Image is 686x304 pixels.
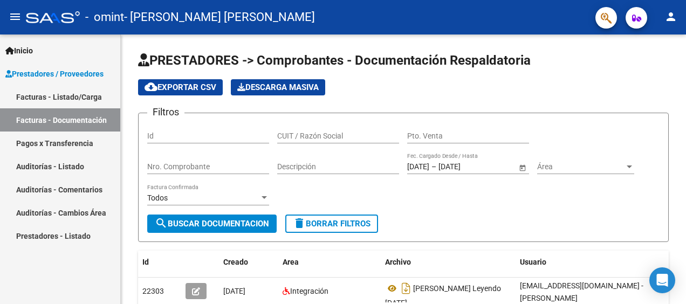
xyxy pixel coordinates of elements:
span: Buscar Documentacion [155,219,269,229]
span: Borrar Filtros [293,219,371,229]
span: Prestadores / Proveedores [5,68,104,80]
button: Open calendar [517,162,528,173]
span: Descarga Masiva [237,82,319,92]
app-download-masive: Descarga masiva de comprobantes (adjuntos) [231,79,325,95]
span: Integración [290,287,328,295]
i: Descargar documento [399,280,413,297]
button: Buscar Documentacion [147,215,277,233]
button: Exportar CSV [138,79,223,95]
datatable-header-cell: Area [278,251,381,274]
span: – [431,162,436,171]
datatable-header-cell: Usuario [516,251,677,274]
input: Fecha fin [438,162,491,171]
mat-icon: search [155,217,168,230]
button: Descarga Masiva [231,79,325,95]
input: Fecha inicio [407,162,429,171]
mat-icon: delete [293,217,306,230]
span: [EMAIL_ADDRESS][DOMAIN_NAME] - [PERSON_NAME] [520,281,643,302]
span: Archivo [385,258,411,266]
span: Area [283,258,299,266]
span: [DATE] [223,287,245,295]
span: - omint [85,5,124,29]
mat-icon: cloud_download [145,80,157,93]
span: Id [142,258,149,266]
span: Todos [147,194,168,202]
datatable-header-cell: Creado [219,251,278,274]
span: Creado [223,258,248,266]
span: Área [537,162,625,171]
div: Open Intercom Messenger [649,267,675,293]
span: Usuario [520,258,546,266]
span: - [PERSON_NAME] [PERSON_NAME] [124,5,315,29]
button: Borrar Filtros [285,215,378,233]
mat-icon: person [664,10,677,23]
datatable-header-cell: Id [138,251,181,274]
span: Exportar CSV [145,82,216,92]
mat-icon: menu [9,10,22,23]
datatable-header-cell: Archivo [381,251,516,274]
span: PRESTADORES -> Comprobantes - Documentación Respaldatoria [138,53,531,68]
span: 22303 [142,287,164,295]
h3: Filtros [147,105,184,120]
span: Inicio [5,45,33,57]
